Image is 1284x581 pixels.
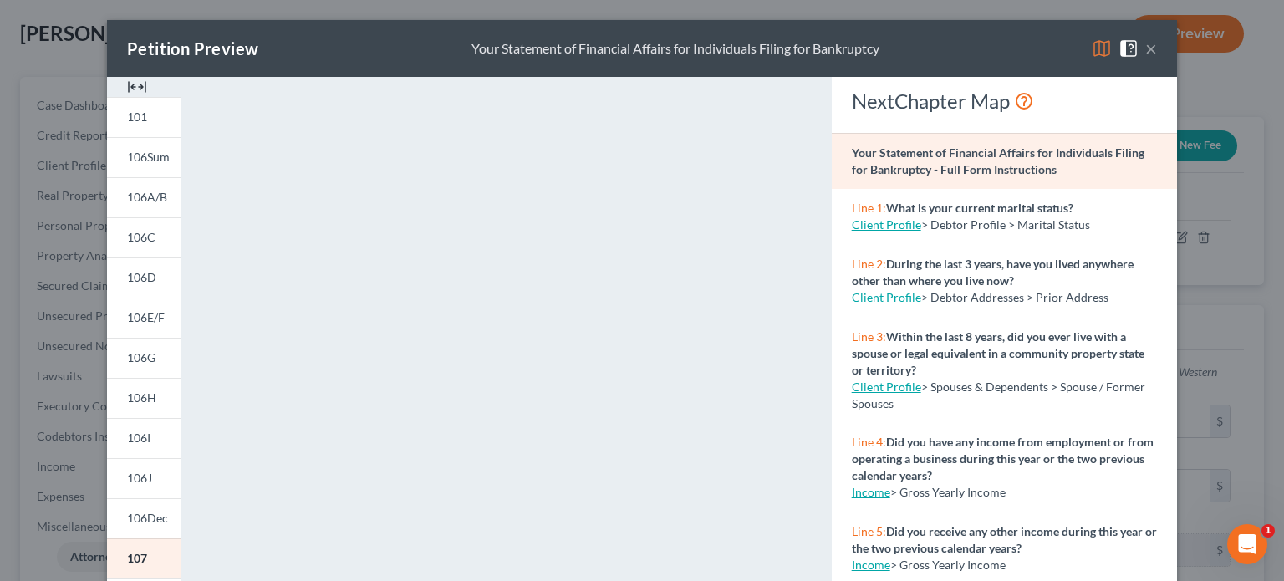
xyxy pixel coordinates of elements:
[921,290,1108,304] span: > Debtor Addresses > Prior Address
[127,431,150,445] span: 106I
[890,558,1006,572] span: > Gross Yearly Income
[107,538,181,578] a: 107
[107,418,181,458] a: 106I
[852,290,921,304] a: Client Profile
[107,137,181,177] a: 106Sum
[107,177,181,217] a: 106A/B
[890,485,1006,499] span: > Gross Yearly Income
[127,37,258,60] div: Petition Preview
[127,471,152,485] span: 106J
[127,310,165,324] span: 106E/F
[107,458,181,498] a: 106J
[107,97,181,137] a: 101
[852,380,921,394] a: Client Profile
[852,524,1157,555] strong: Did you receive any other income during this year or the two previous calendar years?
[852,257,886,271] span: Line 2:
[852,485,890,499] a: Income
[127,511,168,525] span: 106Dec
[127,551,147,565] span: 107
[1227,524,1267,564] iframe: Intercom live chat
[127,77,147,97] img: expand-e0f6d898513216a626fdd78e52531dac95497ffd26381d4c15ee2fc46db09dca.svg
[127,230,155,244] span: 106C
[852,435,1154,482] strong: Did you have any income from employment or from operating a business during this year or the two ...
[107,498,181,538] a: 106Dec
[852,524,886,538] span: Line 5:
[852,329,1144,377] strong: Within the last 8 years, did you ever live with a spouse or legal equivalent in a community prope...
[107,217,181,257] a: 106C
[852,257,1134,288] strong: During the last 3 years, have you lived anywhere other than where you live now?
[471,39,879,59] div: Your Statement of Financial Affairs for Individuals Filing for Bankruptcy
[107,257,181,298] a: 106D
[852,145,1144,176] strong: Your Statement of Financial Affairs for Individuals Filing for Bankruptcy - Full Form Instructions
[852,329,886,344] span: Line 3:
[127,270,156,284] span: 106D
[852,217,921,232] a: Client Profile
[852,558,890,572] a: Income
[852,201,886,215] span: Line 1:
[852,380,1145,410] span: > Spouses & Dependents > Spouse / Former Spouses
[852,435,886,449] span: Line 4:
[886,201,1073,215] strong: What is your current marital status?
[107,298,181,338] a: 106E/F
[127,390,156,405] span: 106H
[1261,524,1275,538] span: 1
[1092,38,1112,59] img: map-eea8200ae884c6f1103ae1953ef3d486a96c86aabb227e865a55264e3737af1f.svg
[107,378,181,418] a: 106H
[107,338,181,378] a: 106G
[1145,38,1157,59] button: ×
[127,190,167,204] span: 106A/B
[127,110,147,124] span: 101
[921,217,1090,232] span: > Debtor Profile > Marital Status
[852,88,1157,115] div: NextChapter Map
[127,350,155,364] span: 106G
[1118,38,1139,59] img: help-close-5ba153eb36485ed6c1ea00a893f15db1cb9b99d6cae46e1a8edb6c62d00a1a76.svg
[127,150,170,164] span: 106Sum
